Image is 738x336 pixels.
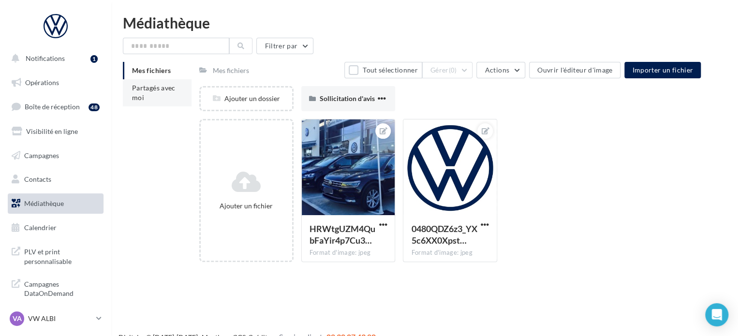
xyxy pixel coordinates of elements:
[6,48,102,69] button: Notifications 1
[422,62,473,78] button: Gérer(0)
[632,66,693,74] span: Importer un fichier
[24,175,51,183] span: Contacts
[411,248,489,257] div: Format d'image: jpeg
[90,55,98,63] div: 1
[28,314,92,323] p: VW ALBI
[449,66,457,74] span: (0)
[201,94,292,103] div: Ajouter un dossier
[476,62,525,78] button: Actions
[6,169,105,190] a: Contacts
[132,84,176,102] span: Partagés avec moi
[6,241,105,270] a: PLV et print personnalisable
[344,62,422,78] button: Tout sélectionner
[13,314,22,323] span: VA
[24,278,100,298] span: Campagnes DataOnDemand
[6,146,105,166] a: Campagnes
[26,127,78,135] span: Visibilité en ligne
[6,274,105,302] a: Campagnes DataOnDemand
[529,62,620,78] button: Ouvrir l'éditeur d'image
[310,248,387,257] div: Format d'image: jpeg
[25,102,80,111] span: Boîte de réception
[256,38,313,54] button: Filtrer par
[6,96,105,117] a: Boîte de réception48
[705,303,728,326] div: Open Intercom Messenger
[310,223,375,246] span: HRWtgUZM4QubFaYir4p7Cu3O4cNsKgQdcvxROTcN52pyAWQI74mxNAzSfVfArWQ3KhWpWyUJ5lQHP83jRQ=s0
[6,121,105,142] a: Visibilité en ligne
[485,66,509,74] span: Actions
[24,151,59,159] span: Campagnes
[24,245,100,266] span: PLV et print personnalisable
[6,193,105,214] a: Médiathèque
[6,73,105,93] a: Opérations
[213,66,249,75] div: Mes fichiers
[320,94,375,102] span: Sollicitation d'avis
[24,223,57,232] span: Calendrier
[411,223,477,246] span: 0480QDZ6z3_YX5c6XX0XpstS3VajzE1j65tp6Le4EFL1pv6mY86_n6tkLfnWTJWXb2X6ISNmBqr2gm1osw=s0
[25,78,59,87] span: Opérations
[24,199,64,207] span: Médiathèque
[624,62,701,78] button: Importer un fichier
[89,103,100,111] div: 48
[132,66,171,74] span: Mes fichiers
[205,201,288,211] div: Ajouter un fichier
[8,309,103,328] a: VA VW ALBI
[123,15,726,30] div: Médiathèque
[6,218,105,238] a: Calendrier
[26,54,65,62] span: Notifications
